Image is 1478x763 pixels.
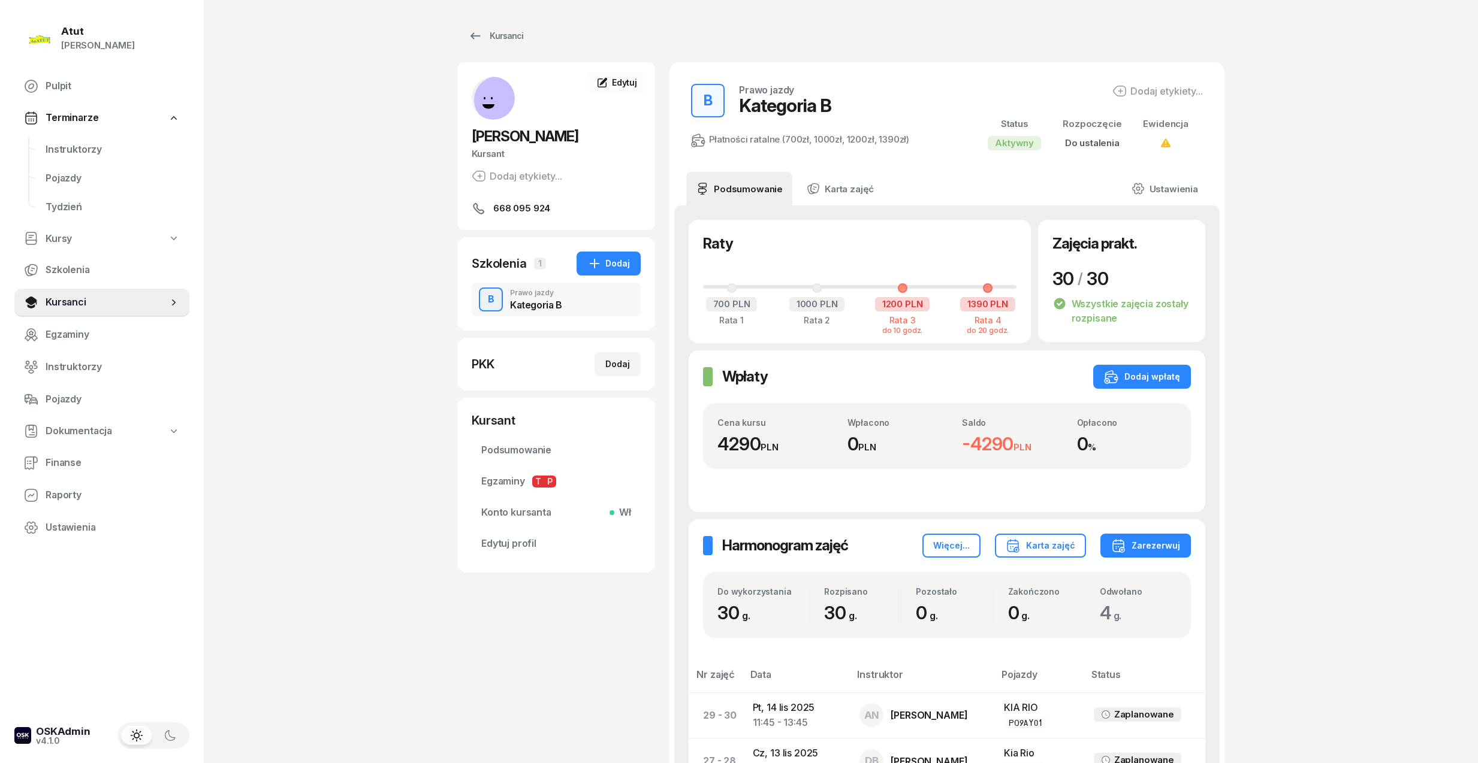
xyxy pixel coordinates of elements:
[1008,602,1036,623] span: 0
[1088,441,1096,453] small: %
[824,602,862,623] span: 30
[962,417,1062,428] div: Saldo
[743,692,850,738] td: Pt, 14 lis 2025
[472,169,562,183] button: Dodaj etykiety...
[472,467,641,496] a: EgzaminyTP
[1006,538,1075,553] div: Karta zajęć
[46,455,180,471] span: Finanse
[1084,667,1205,692] th: Status
[1078,269,1083,288] div: /
[699,89,717,113] div: B
[1093,365,1191,389] button: Dodaj wpłatę
[1100,586,1177,597] div: Odwołano
[472,498,641,527] a: Konto kursantaWł
[472,146,641,162] div: Kursant
[532,476,544,488] span: T
[14,288,189,317] a: Kursanci
[472,128,578,145] span: [PERSON_NAME]
[46,110,98,126] span: Terminarze
[847,433,948,455] div: 0
[960,297,1015,311] div: 1390 PLN
[481,474,631,489] span: Egzaminy
[742,610,750,622] small: g.
[1104,370,1180,384] div: Dodaj wpłatę
[510,289,562,296] div: Prawo jazdy
[14,385,189,414] a: Pojazdy
[1112,84,1203,98] div: Dodaj etykiety...
[1077,433,1177,455] div: 0
[472,283,641,316] button: BPrawo jazdyKategoria B
[874,325,931,334] div: do 10 godz.
[595,352,641,376] button: Dodaj
[1063,116,1121,132] div: Rozpoczęcie
[587,256,630,271] div: Dodaj
[691,132,909,147] div: Płatności ratalne (700zł, 1000zł, 1200zł, 1390zł)
[916,586,993,597] div: Pozostało
[988,136,1041,150] div: Aktywny
[689,667,743,692] th: Nr zajęć
[46,142,180,158] span: Instruktorzy
[1008,586,1085,597] div: Zakończono
[14,320,189,349] a: Egzaminy
[481,536,631,552] span: Edytuj profil
[988,116,1041,132] div: Status
[14,353,189,381] a: Instruktorzy
[1111,538,1180,553] div: Zarezerwuj
[933,538,970,553] div: Więcej...
[960,315,1016,325] div: Rata 4
[46,423,112,439] span: Dokumentacja
[1004,700,1075,716] div: KIA RIO
[962,433,1062,455] div: -4290
[14,417,189,445] a: Dokumentacja
[483,289,499,310] div: B
[691,84,725,117] button: B
[930,610,938,622] small: g.
[761,441,779,453] small: PLN
[686,172,792,205] a: Podsumowanie
[789,297,845,311] div: 1000 PLN
[722,536,848,555] h2: Harmonogram zajęć
[864,710,880,720] span: AN
[479,287,503,311] button: B
[739,95,831,116] div: Kategoria B
[858,441,876,453] small: PLN
[544,476,556,488] span: P
[577,252,641,275] button: Dodaj
[46,520,180,535] span: Ustawienia
[46,359,180,375] span: Instruktorzy
[1143,116,1189,132] div: Ewidencja
[850,667,994,692] th: Instruktor
[14,256,189,284] a: Szkolenia
[614,505,631,520] span: Wł
[875,297,930,311] div: 1200 PLN
[36,737,91,745] div: v4.1.0
[612,77,637,87] span: Edytuj
[472,436,641,465] a: Podsumowanie
[1122,172,1208,205] a: Ustawienia
[14,727,31,744] img: logo-xs-dark@2x.png
[1100,534,1191,558] button: Zarezerwuj
[717,602,756,623] span: 30
[46,78,180,94] span: Pulpit
[14,513,189,542] a: Ustawienia
[824,586,901,597] div: Rozpisano
[468,29,523,43] div: Kursanci
[481,443,631,458] span: Podsumowanie
[922,534,981,558] button: Więcej...
[46,327,180,343] span: Egzaminy
[717,417,832,428] div: Cena kursu
[916,602,993,624] div: 0
[995,534,1086,558] button: Karta zajęć
[472,356,494,373] div: PKK
[14,481,189,510] a: Raporty
[61,38,135,53] div: [PERSON_NAME]
[46,171,180,186] span: Pojazdy
[1009,717,1042,728] div: PO9AY01
[36,135,189,164] a: Instruktorzy
[472,529,641,558] a: Edytuj profil
[849,610,857,622] small: g.
[510,300,562,310] div: Kategoria B
[1114,610,1122,622] small: g.
[722,367,768,386] h2: Wpłaty
[689,692,743,738] td: 29 - 30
